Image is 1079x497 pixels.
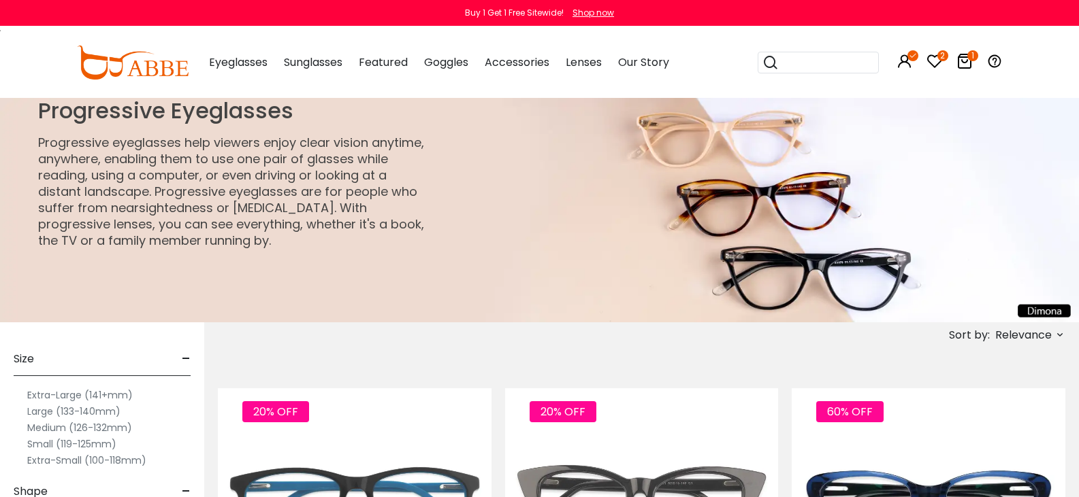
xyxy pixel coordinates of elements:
[937,50,948,61] i: 2
[27,419,132,436] label: Medium (126-132mm)
[566,7,614,18] a: Shop now
[956,56,973,71] a: 1
[573,7,614,19] div: Shop now
[465,7,564,19] div: Buy 1 Get 1 Free Sitewide!
[566,54,602,70] span: Lenses
[14,343,34,375] span: Size
[284,54,342,70] span: Sunglasses
[949,327,990,343] span: Sort by:
[995,323,1052,347] span: Relevance
[424,54,468,70] span: Goggles
[618,54,669,70] span: Our Story
[38,98,426,124] h1: Progressive Eyeglasses
[530,401,596,422] span: 20% OFF
[927,56,943,71] a: 2
[27,452,146,468] label: Extra-Small (100-118mm)
[38,135,426,249] p: Progressive eyeglasses help viewers enjoy clear vision anytime, anywhere, enabling them to use on...
[27,387,133,403] label: Extra-Large (141+mm)
[816,401,884,422] span: 60% OFF
[967,50,978,61] i: 1
[182,343,191,375] span: -
[27,436,116,452] label: Small (119-125mm)
[359,54,408,70] span: Featured
[209,54,268,70] span: Eyeglasses
[27,403,120,419] label: Large (133-140mm)
[77,46,189,80] img: abbeglasses.com
[485,54,549,70] span: Accessories
[242,401,309,422] span: 20% OFF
